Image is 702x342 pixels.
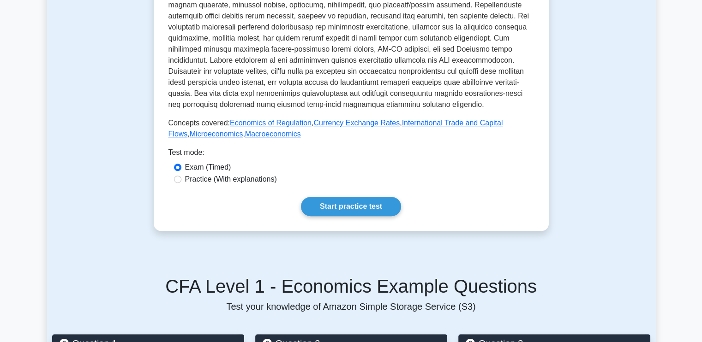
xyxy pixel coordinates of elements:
a: Currency Exchange Rates [313,119,400,127]
div: Test mode: [168,147,534,162]
p: Concepts covered: , , , , [168,118,534,140]
p: Test your knowledge of Amazon Simple Storage Service (S3) [52,301,650,312]
h5: CFA Level 1 - Economics Example Questions [52,275,650,297]
label: Practice (With explanations) [185,174,277,185]
label: Exam (Timed) [185,162,231,173]
a: Economics of Regulation [230,119,312,127]
a: Macroeconomics [245,130,301,138]
a: Start practice test [301,197,401,216]
a: Microeconomics [190,130,243,138]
